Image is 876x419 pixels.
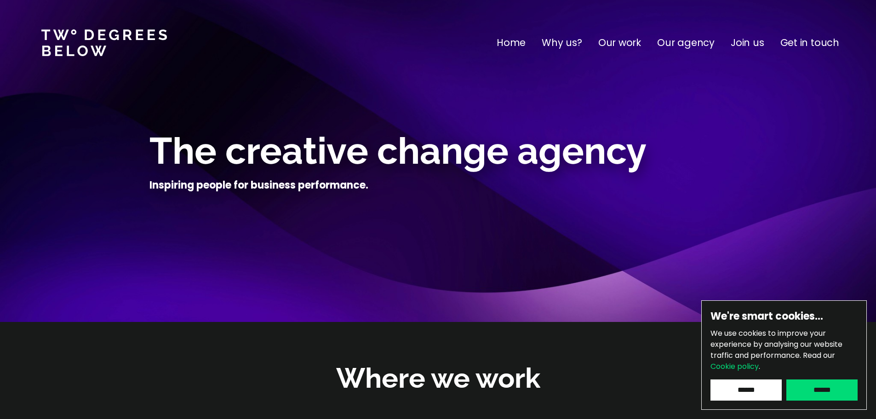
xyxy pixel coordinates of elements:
h2: Where we work [336,360,540,397]
h4: Inspiring people for business performance. [149,178,368,192]
span: The creative change agency [149,129,647,172]
a: Our work [598,35,641,50]
a: Get in touch [780,35,839,50]
a: Our agency [657,35,715,50]
span: Read our . [710,350,835,372]
a: Home [497,35,526,50]
p: We use cookies to improve your experience by analysing our website traffic and performance. [710,328,858,372]
a: Join us [731,35,764,50]
a: Why us? [542,35,582,50]
a: Cookie policy [710,361,759,372]
h6: We're smart cookies… [710,310,858,323]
